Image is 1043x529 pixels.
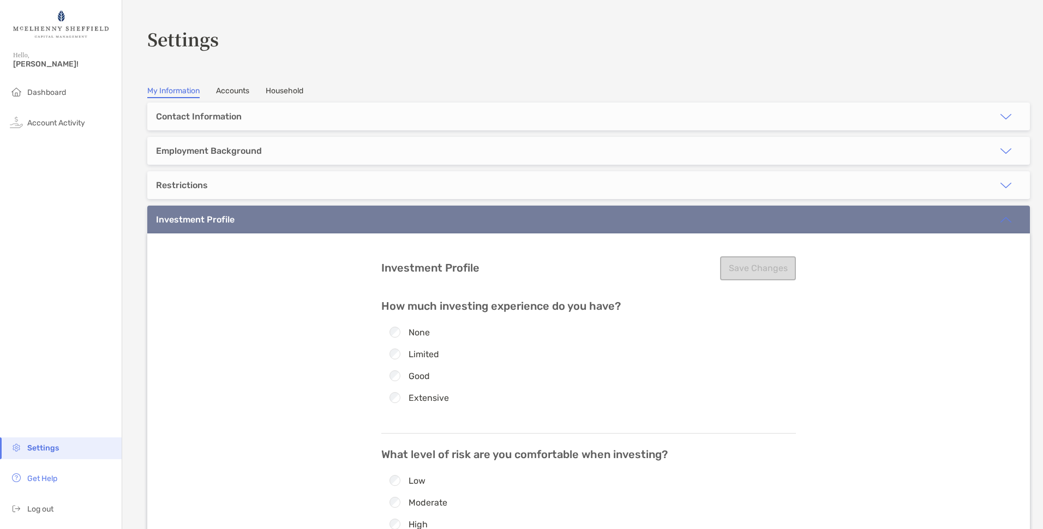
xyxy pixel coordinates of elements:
[381,448,796,461] h4: What level of risk are you comfortable when investing?
[10,85,23,98] img: household icon
[27,474,57,483] span: Get Help
[999,179,1012,192] img: icon arrow
[216,86,249,98] a: Accounts
[409,476,425,485] label: Low
[27,88,66,97] span: Dashboard
[10,116,23,129] img: activity icon
[156,180,208,190] div: Restrictions
[156,146,262,156] div: Employment Background
[409,328,430,337] label: None
[409,393,449,402] label: Extensive
[147,86,200,98] a: My Information
[10,471,23,484] img: get-help icon
[10,441,23,454] img: settings icon
[999,110,1012,123] img: icon arrow
[27,504,53,514] span: Log out
[409,371,430,381] label: Good
[13,59,115,69] span: [PERSON_NAME]!
[999,145,1012,158] img: icon arrow
[266,86,303,98] a: Household
[999,213,1012,226] img: icon arrow
[381,262,479,274] h3: Investment Profile
[27,443,59,453] span: Settings
[409,498,447,507] label: Moderate
[156,111,242,122] div: Contact Information
[27,118,85,128] span: Account Activity
[381,300,796,312] h4: How much investing experience do you have?
[156,214,235,225] div: Investment Profile
[409,520,428,529] label: High
[409,350,439,359] label: Limited
[10,502,23,515] img: logout icon
[147,26,1030,51] h3: Settings
[13,4,109,44] img: Zoe Logo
